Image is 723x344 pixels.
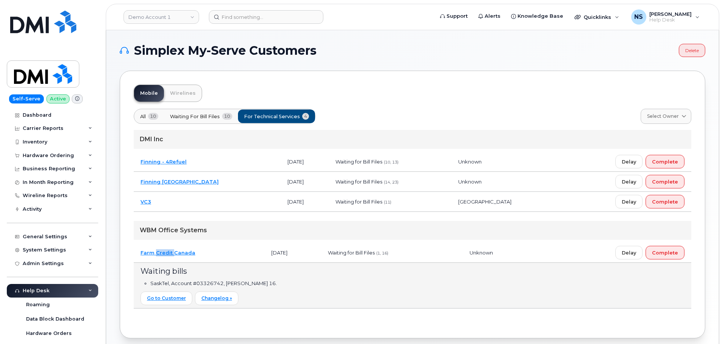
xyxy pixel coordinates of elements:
span: [GEOGRAPHIC_DATA] [458,199,511,205]
td: [DATE] [281,172,329,192]
span: Delay [622,158,636,165]
span: Unknown [470,250,493,256]
span: Waiting for Bill Files [328,250,375,256]
button: Complete [646,175,684,188]
span: Waiting for Bill Files [335,179,382,185]
a: Wirelines [164,85,202,102]
span: (14, 23) [384,180,399,185]
span: (10, 13) [384,160,399,165]
span: Complete [652,198,678,205]
td: [DATE] [281,192,329,212]
span: Unknown [458,179,482,185]
button: Complete [646,195,684,208]
span: All [140,113,146,120]
span: 10 [222,113,232,120]
td: [DATE] [264,243,321,263]
a: Finning - 4Refuel [141,159,187,165]
div: Waiting bills [141,266,684,277]
span: Select Owner [647,113,679,120]
a: Changelog » [195,292,238,305]
span: Waiting for Bill Files [335,199,382,205]
span: (11) [384,200,391,205]
td: [DATE] [281,152,329,172]
li: SaskTel, Account #03326742, [PERSON_NAME] 16. [150,280,684,287]
span: Waiting for Bill Files [335,159,382,165]
button: Delay [615,195,643,208]
span: (1, 16) [376,251,388,256]
a: Delete [679,44,705,57]
a: Go to Customer [141,292,192,305]
span: Complete [652,178,678,185]
span: Simplex My-Serve Customers [134,45,317,56]
span: Unknown [458,159,482,165]
span: Complete [652,158,678,165]
button: Delay [615,246,643,259]
span: Delay [622,198,636,205]
button: Complete [646,246,684,259]
a: Farm Credit Canada [141,250,195,256]
a: Finning [GEOGRAPHIC_DATA] [141,179,219,185]
button: Delay [615,175,643,188]
a: VC3 [141,199,151,205]
button: Complete [646,155,684,168]
a: Select Owner [641,109,691,124]
div: WBM Office Systems [134,221,691,240]
a: Mobile [134,85,164,102]
button: Delay [615,155,643,168]
div: DMI Inc [134,130,691,149]
span: 10 [148,113,158,120]
span: Waiting for Bill Files [170,113,220,120]
span: Delay [622,249,636,256]
span: Complete [652,249,678,256]
span: Delay [622,178,636,185]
